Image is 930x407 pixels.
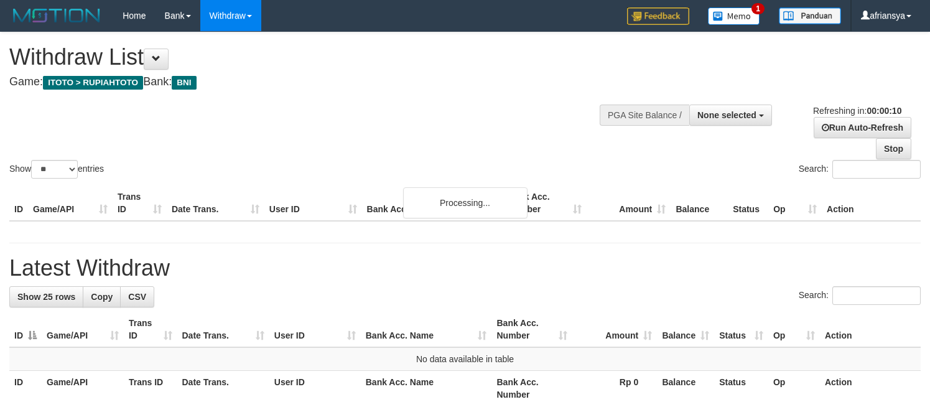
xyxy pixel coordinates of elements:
span: None selected [697,110,756,120]
th: Op [768,371,820,406]
th: User ID [269,371,361,406]
th: Bank Acc. Number [491,371,572,406]
th: Action [820,371,921,406]
span: Refreshing in: [813,106,901,116]
th: Status: activate to sort column ascending [714,312,768,347]
th: Game/API: activate to sort column ascending [42,312,124,347]
input: Search: [832,286,921,305]
a: Run Auto-Refresh [814,117,911,138]
th: ID [9,371,42,406]
th: Op: activate to sort column ascending [768,312,820,347]
img: Button%20Memo.svg [708,7,760,25]
th: Action [820,312,921,347]
th: User ID [264,185,362,221]
div: PGA Site Balance / [600,105,689,126]
th: Status [714,371,768,406]
label: Search: [799,160,921,179]
span: 1 [751,3,765,14]
th: Balance [657,371,714,406]
th: Date Trans. [177,371,269,406]
img: panduan.png [779,7,841,24]
h4: Game: Bank: [9,76,608,88]
th: ID: activate to sort column descending [9,312,42,347]
th: Bank Acc. Name [362,185,503,221]
img: Feedback.jpg [627,7,689,25]
h1: Latest Withdraw [9,256,921,281]
th: Op [768,185,822,221]
th: Game/API [28,185,113,221]
div: Processing... [403,187,528,218]
th: Game/API [42,371,124,406]
th: Amount: activate to sort column ascending [572,312,657,347]
th: Balance [671,185,728,221]
th: Balance: activate to sort column ascending [657,312,714,347]
th: Bank Acc. Name: activate to sort column ascending [361,312,492,347]
button: None selected [689,105,772,126]
input: Search: [832,160,921,179]
a: CSV [120,286,154,307]
th: Bank Acc. Name [361,371,492,406]
th: Amount [587,185,671,221]
img: MOTION_logo.png [9,6,104,25]
th: Date Trans.: activate to sort column ascending [177,312,269,347]
select: Showentries [31,160,78,179]
th: Action [822,185,921,221]
span: CSV [128,292,146,302]
strong: 00:00:10 [867,106,901,116]
label: Show entries [9,160,104,179]
a: Stop [876,138,911,159]
th: Bank Acc. Number [503,185,587,221]
td: No data available in table [9,347,921,371]
th: Rp 0 [572,371,657,406]
span: BNI [172,76,196,90]
th: Trans ID [113,185,167,221]
th: Trans ID [124,371,177,406]
th: Trans ID: activate to sort column ascending [124,312,177,347]
th: Status [728,185,768,221]
th: Bank Acc. Number: activate to sort column ascending [491,312,572,347]
label: Search: [799,286,921,305]
span: Copy [91,292,113,302]
a: Show 25 rows [9,286,83,307]
a: Copy [83,286,121,307]
th: ID [9,185,28,221]
span: ITOTO > RUPIAHTOTO [43,76,143,90]
span: Show 25 rows [17,292,75,302]
th: Date Trans. [167,185,264,221]
h1: Withdraw List [9,45,608,70]
th: User ID: activate to sort column ascending [269,312,361,347]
